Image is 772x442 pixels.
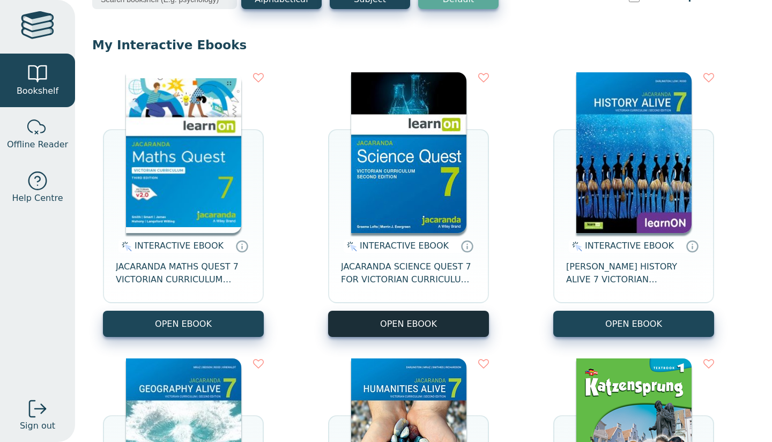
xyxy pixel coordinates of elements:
span: Bookshelf [17,85,58,98]
a: Interactive eBooks are accessed online via the publisher’s portal. They contain interactive resou... [461,239,473,252]
span: INTERACTIVE EBOOK [360,241,449,251]
span: JACARANDA MATHS QUEST 7 VICTORIAN CURRICULUM LEARNON EBOOK 3E [116,260,251,286]
img: d4781fba-7f91-e911-a97e-0272d098c78b.jpg [576,72,692,233]
span: INTERACTIVE EBOOK [135,241,224,251]
a: Interactive eBooks are accessed online via the publisher’s portal. They contain interactive resou... [686,239,699,252]
button: OPEN EBOOK [553,311,714,337]
img: interactive.svg [118,240,132,253]
button: OPEN EBOOK [103,311,264,337]
span: Sign out [20,419,55,432]
span: JACARANDA SCIENCE QUEST 7 FOR VICTORIAN CURRICULUM LEARNON 2E EBOOK [341,260,476,286]
span: Help Centre [12,192,63,205]
img: b87b3e28-4171-4aeb-a345-7fa4fe4e6e25.jpg [126,72,241,233]
button: OPEN EBOOK [328,311,489,337]
span: INTERACTIVE EBOOK [585,241,674,251]
p: My Interactive Ebooks [92,37,755,53]
span: [PERSON_NAME] HISTORY ALIVE 7 VICTORIAN CURRICULUM LEARNON EBOOK 2E [566,260,701,286]
img: 329c5ec2-5188-ea11-a992-0272d098c78b.jpg [351,72,466,233]
img: interactive.svg [569,240,582,253]
img: interactive.svg [344,240,357,253]
span: Offline Reader [7,138,68,151]
a: Interactive eBooks are accessed online via the publisher’s portal. They contain interactive resou... [235,239,248,252]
